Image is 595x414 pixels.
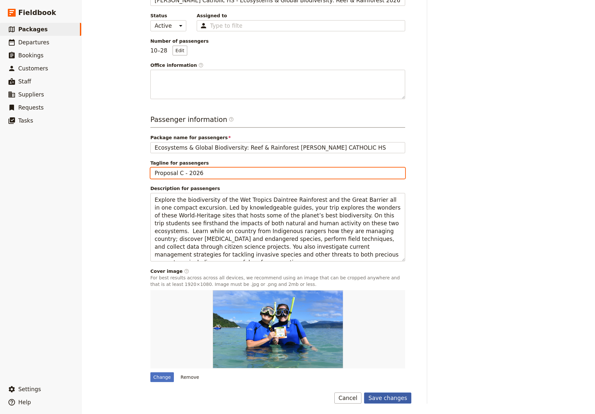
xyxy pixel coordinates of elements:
[229,117,234,125] span: ​
[18,65,48,72] span: Customers
[150,193,405,261] textarea: Description for passengers
[229,117,234,122] span: ​
[18,104,44,111] span: Requests
[150,372,174,382] div: Change
[210,22,242,30] input: Assigned to
[18,78,31,85] span: Staff
[18,8,56,18] span: Fieldbook
[18,386,41,392] span: Settings
[18,52,43,59] span: Bookings
[18,399,31,406] span: Help
[18,39,49,46] span: Departures
[178,372,202,382] button: Remove
[197,12,405,19] span: Assigned to
[364,392,411,404] button: Save changes
[150,46,187,55] p: 10 – 28
[184,269,189,274] span: ​
[18,26,48,33] span: Packages
[150,185,405,192] span: Description for passengers
[198,63,204,68] span: ​
[150,38,405,44] span: Number of passengers
[150,20,186,31] select: Status
[334,392,362,404] button: Cancel
[150,160,405,166] span: Tagline for passengers
[150,168,405,179] input: Tagline for passengers
[18,117,33,124] span: Tasks
[150,274,405,288] p: For best results across across all devices, we recommend using an image that can be cropped anywh...
[213,290,343,368] img: https://d33jgr8dhgav85.cloudfront.net/638dda354696e2626e419d95/68258313504ef293068fd6ae?Expires=1...
[150,142,405,153] input: Package name for passengers
[173,46,187,55] button: Number of passengers10–28
[18,91,44,98] span: Suppliers
[150,62,405,68] span: Office information
[150,70,405,99] textarea: Office information​
[150,115,405,128] h3: Passenger information
[150,268,405,274] div: Cover image
[150,12,186,19] span: Status
[150,134,405,141] span: Package name for passengers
